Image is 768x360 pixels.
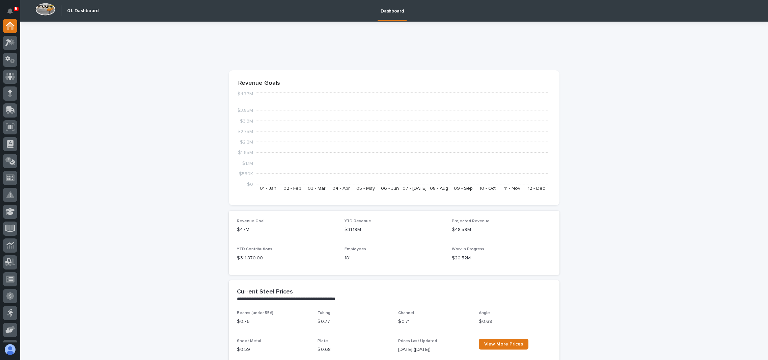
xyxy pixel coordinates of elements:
tspan: $2.75M [238,129,253,134]
p: Revenue Goals [238,80,550,87]
text: 04 - Apr [332,186,350,191]
h2: 01. Dashboard [67,8,99,14]
h2: Current Steel Prices [237,288,293,296]
text: 08 - Aug [430,186,448,191]
p: $ 0.68 [318,346,390,353]
span: Angle [479,311,490,315]
span: Tubing [318,311,330,315]
tspan: $0 [247,182,253,187]
p: 181 [345,255,444,262]
tspan: $3.3M [240,119,253,124]
tspan: $4.77M [237,92,253,97]
img: Workspace Logo [35,3,55,16]
p: $ 0.77 [318,318,390,325]
text: 12 - Dec [528,186,545,191]
p: 5 [15,6,17,11]
span: Work in Progress [452,247,484,251]
div: Notifications5 [8,8,17,19]
button: Notifications [3,4,17,18]
text: 01 - Jan [260,186,276,191]
tspan: $1.65M [238,151,253,155]
tspan: $3.85M [237,108,253,113]
text: 09 - Sep [454,186,473,191]
button: users-avatar [3,342,17,357]
span: Revenue Goal [237,219,265,223]
span: View More Prices [484,342,523,346]
text: 02 - Feb [283,186,301,191]
span: Employees [345,247,366,251]
p: $ 0.69 [479,318,551,325]
span: Beams (under 55#) [237,311,273,315]
tspan: $1.1M [242,161,253,166]
text: 11 - Nov [504,186,520,191]
span: Plate [318,339,328,343]
tspan: $550K [239,172,253,176]
text: 05 - May [356,186,375,191]
span: Projected Revenue [452,219,490,223]
p: [DATE] ([DATE]) [398,346,471,353]
p: $ 0.71 [398,318,471,325]
span: Prices Last Updated [398,339,437,343]
span: YTD Revenue [345,219,371,223]
span: Channel [398,311,414,315]
text: 03 - Mar [308,186,326,191]
p: $ 311,870.00 [237,255,336,262]
p: $ 0.59 [237,346,309,353]
text: 07 - [DATE] [403,186,427,191]
text: 06 - Jun [381,186,399,191]
tspan: $2.2M [240,140,253,145]
p: $47M [237,226,336,233]
p: $48.59M [452,226,551,233]
p: $31.19M [345,226,444,233]
p: $20.52M [452,255,551,262]
a: View More Prices [479,339,528,350]
span: Sheet Metal [237,339,261,343]
text: 10 - Oct [479,186,496,191]
p: $ 0.76 [237,318,309,325]
span: YTD Contributions [237,247,272,251]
